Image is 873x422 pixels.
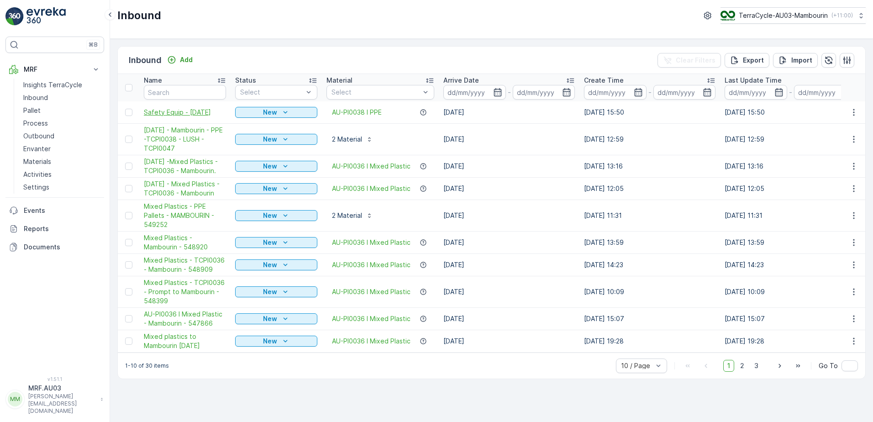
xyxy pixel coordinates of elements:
p: Clear Filters [676,56,715,65]
button: Export [725,53,769,68]
span: [DATE] -Mixed Plastics - TCPI0036 - Mambourin. [144,157,226,175]
p: New [263,314,277,323]
button: New [235,161,317,172]
p: Select [331,88,420,97]
input: dd/mm/yyyy [513,85,575,100]
p: - [648,87,652,98]
a: Mixed Plastics - PPE Pallets - MAMBOURIN - 549252 [144,202,226,229]
a: Materials [20,155,104,168]
p: - [508,87,511,98]
td: [DATE] 14:23 [720,253,861,276]
button: Clear Filters [657,53,721,68]
span: v 1.51.1 [5,376,104,382]
span: Mixed Plastics - Mambourin - 548920 [144,233,226,252]
p: Add [180,55,193,64]
a: Reports [5,220,104,238]
td: [DATE] 13:16 [720,155,861,177]
p: New [263,287,277,296]
button: New [235,286,317,297]
div: Toggle Row Selected [125,136,132,143]
p: New [263,211,277,220]
span: 2 [736,360,748,372]
p: Documents [24,243,100,252]
p: Insights TerraCycle [23,80,82,90]
td: [DATE] 12:59 [579,123,720,155]
a: Mixed Plastics - TCPI0036 - Mambourin - 548909 [144,256,226,274]
button: 2 Material [326,208,379,223]
a: Mixed Plastics - TCPI0036 - Prompt to Mambourin - 548399 [144,278,226,306]
span: AU-PI0036 I Mixed Plastic [332,337,410,346]
span: Mixed plastics to Mambourin [DATE] [144,332,226,350]
td: [DATE] [439,231,579,253]
input: dd/mm/yyyy [653,85,716,100]
a: AU-PI0036 I Mixed Plastic [332,287,410,296]
td: [DATE] 19:28 [579,330,720,352]
span: AU-PI0036 I Mixed Plastic [332,162,410,171]
span: [DATE] - Mixed Plastics - TCPI0036 - Mambourin [144,179,226,198]
input: Search [144,85,226,100]
p: Select [240,88,303,97]
button: Import [773,53,818,68]
p: Inbound [23,93,48,102]
p: 2 Material [332,211,362,220]
div: Toggle Row Selected [125,288,132,295]
p: Import [791,56,812,65]
p: ⌘B [89,41,98,48]
p: New [263,135,277,144]
div: Toggle Row Selected [125,261,132,269]
p: Export [743,56,764,65]
td: [DATE] 11:31 [579,200,720,231]
td: [DATE] [439,330,579,352]
div: Toggle Row Selected [125,212,132,219]
td: [DATE] [439,155,579,177]
button: MMMRF.AU03[PERSON_NAME][EMAIL_ADDRESS][DOMAIN_NAME] [5,384,104,415]
td: [DATE] 12:59 [720,123,861,155]
button: New [235,336,317,347]
button: New [235,183,317,194]
p: New [263,260,277,269]
div: Toggle Row Selected [125,109,132,116]
div: Toggle Row Selected [125,185,132,192]
img: image_D6FFc8H.png [720,11,735,21]
button: TerraCycle-AU03-Mambourin(+11:00) [720,7,866,24]
p: MRF.AU03 [28,384,96,393]
p: Create Time [584,76,624,85]
td: [DATE] 12:05 [579,177,720,200]
a: Settings [20,181,104,194]
a: AU-PI0036 I Mixed Plastic [332,314,410,323]
td: [DATE] [439,200,579,231]
td: [DATE] 15:50 [579,101,720,123]
p: Settings [23,183,49,192]
span: AU-PI0038 I PPE [332,108,382,117]
p: New [263,337,277,346]
a: 07/08/2025 - Mixed Plastics - TCPI0036 - Mambourin [144,179,226,198]
td: [DATE] 13:16 [579,155,720,177]
p: Materials [23,157,51,166]
a: AU-PI0036 I Mixed Plastic [332,238,410,247]
a: AU-PI0036 I Mixed Plastic [332,260,410,269]
td: [DATE] [439,101,579,123]
p: Reports [24,224,100,233]
a: AU-PI0036 I Mixed Plastic [332,184,410,193]
td: [DATE] [439,177,579,200]
span: AU-PI0036 I Mixed Plastic - Mambourin - 547866 [144,310,226,328]
p: Pallet [23,106,41,115]
td: [DATE] 15:07 [720,307,861,330]
a: Safety Equip - 23/09/2025 [144,108,226,117]
p: Activities [23,170,52,179]
button: 2 Material [326,132,379,147]
td: [DATE] 14:23 [579,253,720,276]
img: logo_light-DOdMpM7g.png [26,7,66,26]
td: [DATE] [439,276,579,307]
button: MRF [5,60,104,79]
a: Inbound [20,91,104,104]
input: dd/mm/yyyy [584,85,647,100]
td: [DATE] 10:09 [720,276,861,307]
button: New [235,134,317,145]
